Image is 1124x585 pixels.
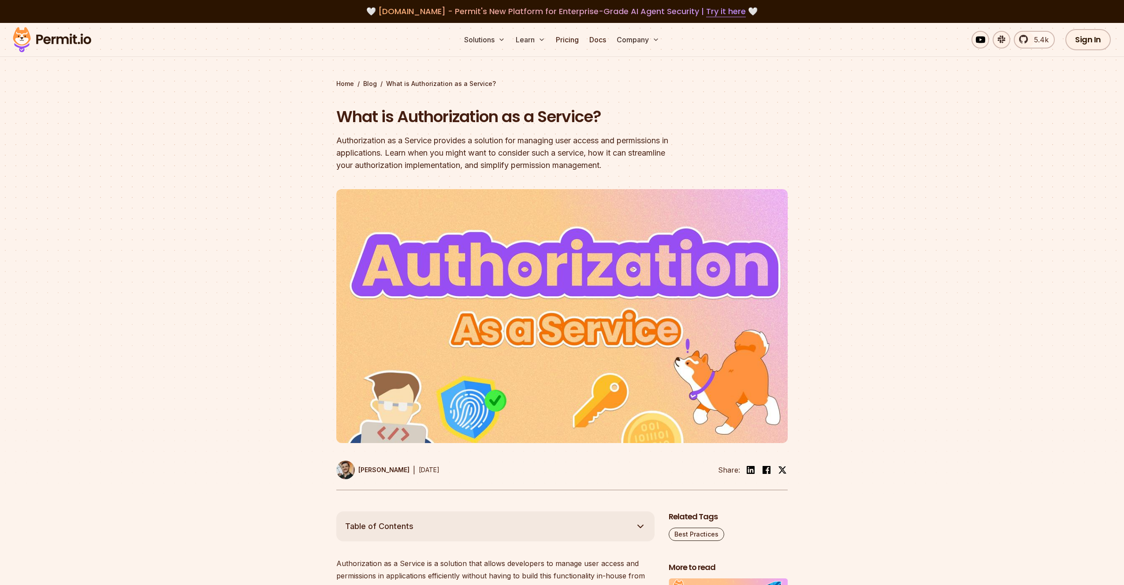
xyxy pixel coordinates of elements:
[413,465,415,475] div: |
[706,6,746,17] a: Try it here
[336,189,788,443] img: What is Authorization as a Service?
[718,465,740,475] li: Share:
[21,5,1103,18] div: 🤍 🤍
[336,461,355,479] img: Daniel Bass
[669,528,724,541] a: Best Practices
[9,25,95,55] img: Permit logo
[336,511,655,541] button: Table of Contents
[1014,31,1055,48] a: 5.4k
[745,465,756,475] img: linkedin
[461,31,509,48] button: Solutions
[512,31,549,48] button: Learn
[336,79,354,88] a: Home
[336,461,409,479] a: [PERSON_NAME]
[336,134,675,171] div: Authorization as a Service provides a solution for managing user access and permissions in applic...
[778,466,787,474] img: twitter
[345,520,413,533] span: Table of Contents
[336,79,788,88] div: / /
[669,562,788,573] h2: More to read
[669,511,788,522] h2: Related Tags
[761,465,772,475] img: facebook
[363,79,377,88] a: Blog
[1029,34,1049,45] span: 5.4k
[419,466,439,473] time: [DATE]
[378,6,746,17] span: [DOMAIN_NAME] - Permit's New Platform for Enterprise-Grade AI Agent Security |
[336,106,675,128] h1: What is Authorization as a Service?
[586,31,610,48] a: Docs
[358,466,409,474] p: [PERSON_NAME]
[552,31,582,48] a: Pricing
[613,31,663,48] button: Company
[1065,29,1111,50] a: Sign In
